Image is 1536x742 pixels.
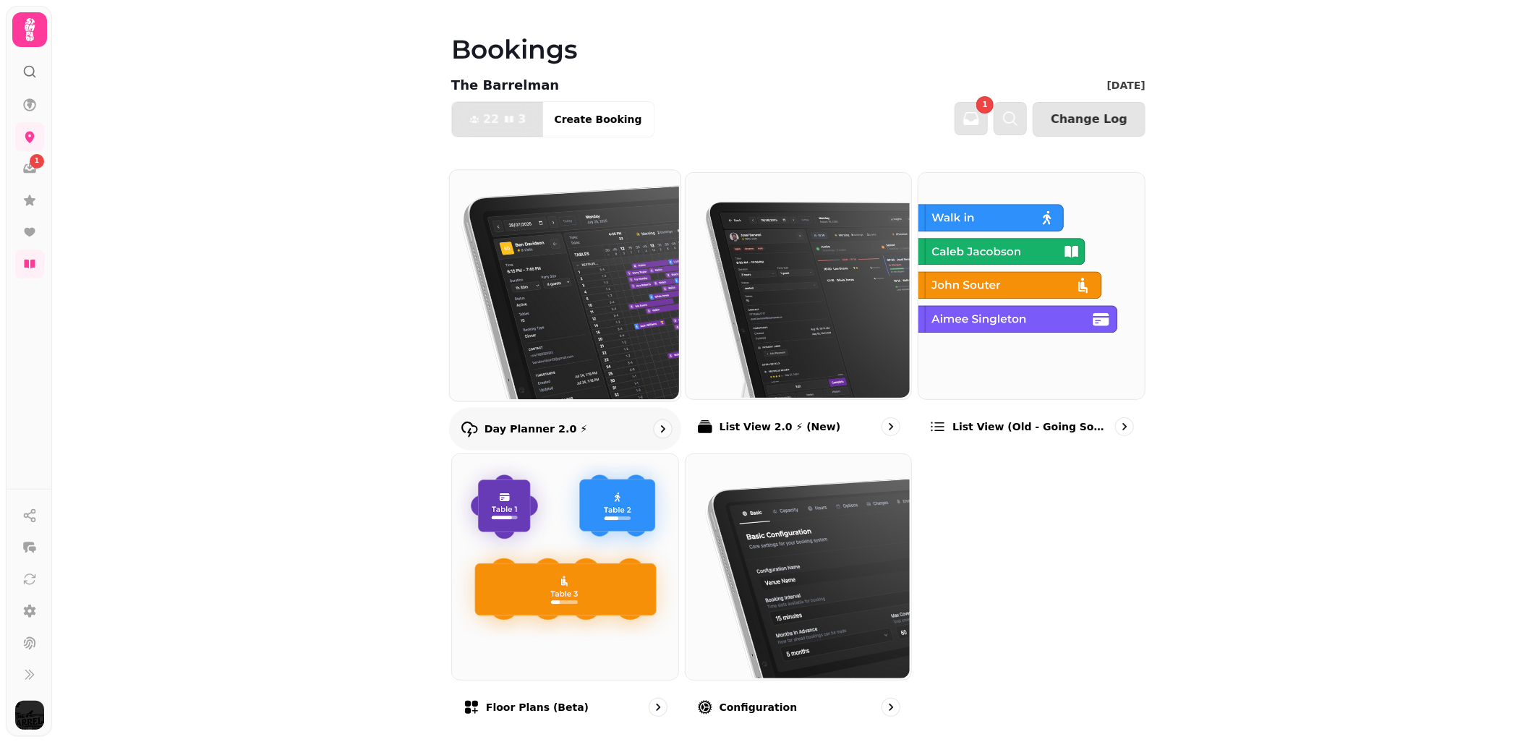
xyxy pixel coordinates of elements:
svg: go to [651,700,665,715]
p: Configuration [720,700,798,715]
button: User avatar [12,701,47,730]
p: Floor Plans (beta) [486,700,589,715]
a: Day Planner 2.0 ⚡Day Planner 2.0 ⚡ [449,169,681,450]
img: Day Planner 2.0 ⚡ [448,169,679,399]
img: User avatar [15,701,44,730]
a: Floor Plans (beta)Floor Plans (beta) [451,453,679,729]
span: 22 [483,114,499,125]
button: Change Log [1033,102,1145,137]
p: The Barrelman [451,75,559,95]
img: List View 2.0 ⚡ (New) [684,171,910,398]
a: List View 2.0 ⚡ (New)List View 2.0 ⚡ (New) [685,172,913,448]
span: Change Log [1051,114,1127,125]
p: List View 2.0 ⚡ (New) [720,419,841,434]
p: [DATE] [1107,78,1145,93]
span: 1 [35,156,39,166]
img: Configuration [684,453,910,679]
img: Floor Plans (beta) [451,453,677,679]
svg: go to [1117,419,1132,434]
img: List view (Old - going soon) [917,171,1143,398]
span: 3 [518,114,526,125]
span: Create Booking [554,114,641,124]
a: List view (Old - going soon)List view (Old - going soon) [918,172,1145,448]
a: ConfigurationConfiguration [685,453,913,729]
svg: go to [655,422,670,436]
svg: go to [884,700,898,715]
button: Create Booking [542,102,653,137]
p: List view (Old - going soon) [952,419,1109,434]
span: 1 [983,101,988,108]
svg: go to [884,419,898,434]
a: 1 [15,154,44,183]
p: Day Planner 2.0 ⚡ [485,422,588,436]
button: 223 [452,102,543,137]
